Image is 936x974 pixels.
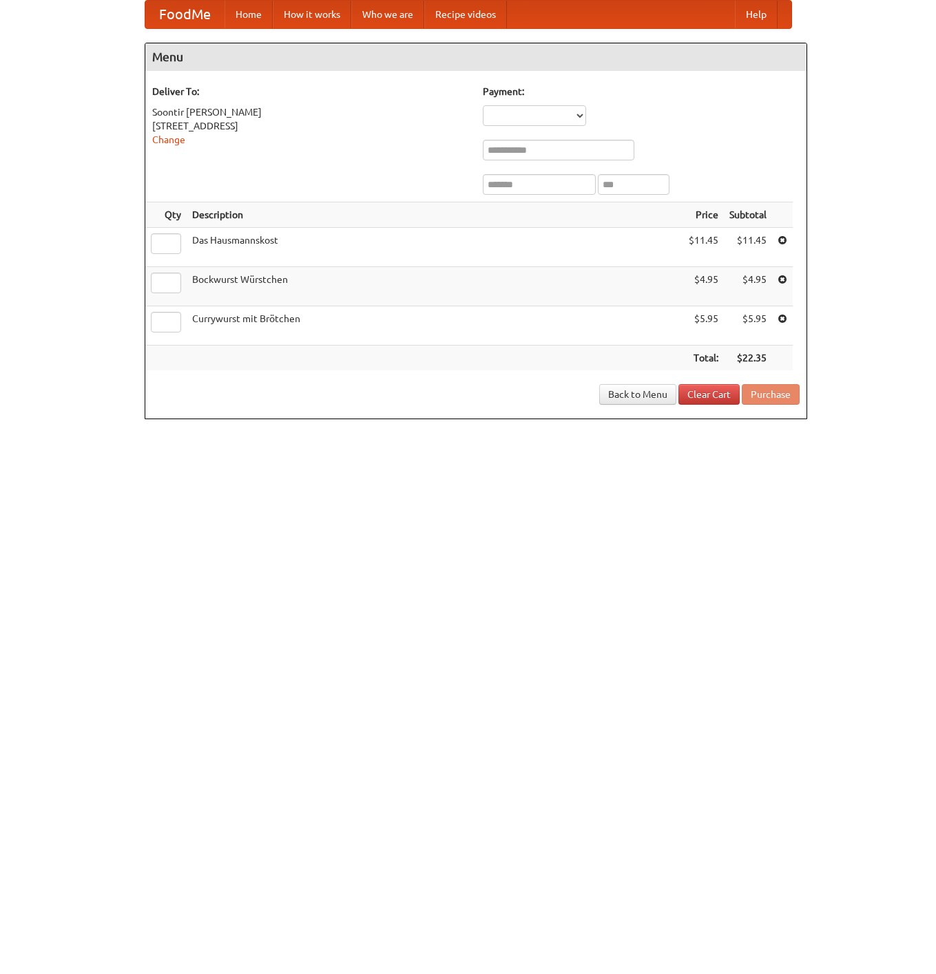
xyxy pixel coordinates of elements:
[742,384,800,405] button: Purchase
[599,384,676,405] a: Back to Menu
[483,85,800,98] h5: Payment:
[145,202,187,228] th: Qty
[678,384,740,405] a: Clear Cart
[187,228,683,267] td: Das Hausmannskost
[187,202,683,228] th: Description
[145,43,807,71] h4: Menu
[683,306,724,346] td: $5.95
[187,306,683,346] td: Currywurst mit Brötchen
[273,1,351,28] a: How it works
[683,228,724,267] td: $11.45
[724,306,772,346] td: $5.95
[152,119,469,133] div: [STREET_ADDRESS]
[225,1,273,28] a: Home
[724,228,772,267] td: $11.45
[187,267,683,306] td: Bockwurst Würstchen
[351,1,424,28] a: Who we are
[152,85,469,98] h5: Deliver To:
[145,1,225,28] a: FoodMe
[152,134,185,145] a: Change
[724,346,772,371] th: $22.35
[424,1,507,28] a: Recipe videos
[724,267,772,306] td: $4.95
[724,202,772,228] th: Subtotal
[735,1,778,28] a: Help
[683,202,724,228] th: Price
[683,267,724,306] td: $4.95
[152,105,469,119] div: Soontir [PERSON_NAME]
[683,346,724,371] th: Total:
